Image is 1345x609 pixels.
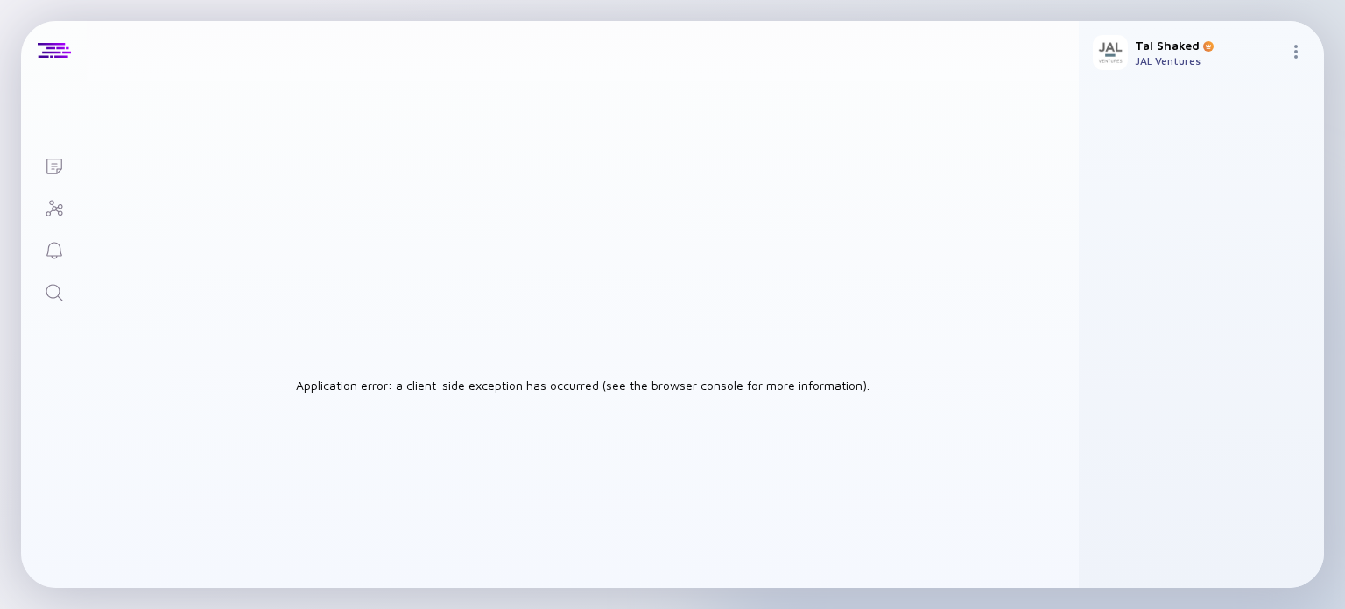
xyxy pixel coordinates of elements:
a: Reminders [21,228,87,270]
a: Search [21,270,87,312]
img: Menu [1289,45,1303,59]
a: Investor Map [21,186,87,228]
a: Lists [21,144,87,186]
div: JAL Ventures [1135,54,1282,67]
div: Tal Shaked [1135,38,1282,53]
h2: Application error: a client-side exception has occurred (see the browser console for more informa... [296,373,870,398]
img: Tal Profile Picture [1093,35,1128,70]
